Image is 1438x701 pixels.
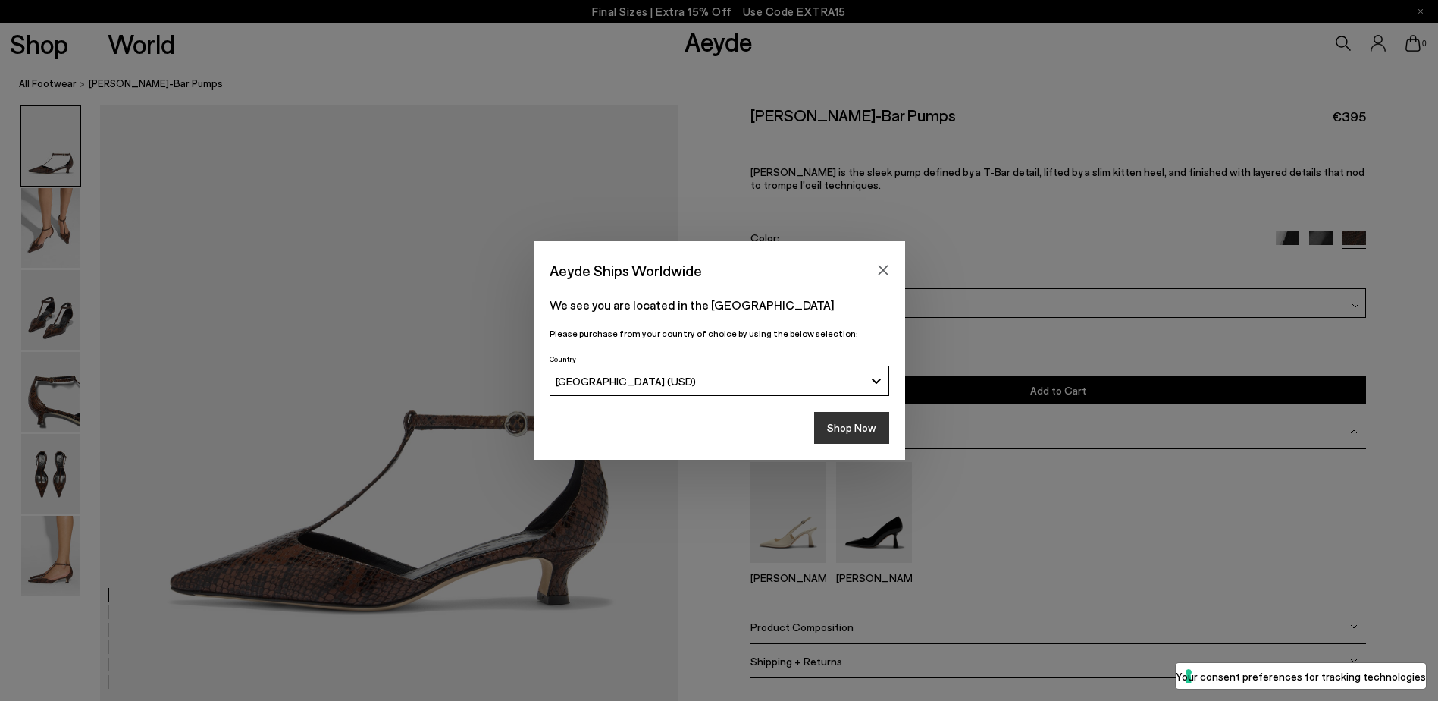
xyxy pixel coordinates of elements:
button: Close [872,259,894,281]
span: Country [550,354,576,363]
span: Aeyde Ships Worldwide [550,257,702,284]
p: Please purchase from your country of choice by using the below selection: [550,326,889,341]
span: [GEOGRAPHIC_DATA] (USD) [556,375,696,388]
button: Shop Now [814,412,889,444]
label: Your consent preferences for tracking technologies [1176,668,1426,684]
button: Your consent preferences for tracking technologies [1176,663,1426,689]
p: We see you are located in the [GEOGRAPHIC_DATA] [550,296,889,314]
